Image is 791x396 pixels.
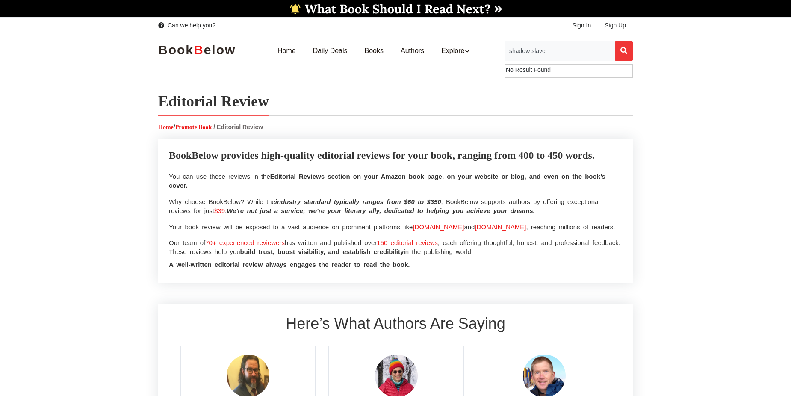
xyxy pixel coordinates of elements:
span: / Editorial Review [213,124,263,130]
span: Editorial Reviews section on your Amazon book page, on your website or blog, and even on the book... [169,173,605,189]
a: BookBelow [158,41,236,62]
h1: Editorial Review [158,92,269,116]
a: Books [356,38,392,65]
a: Can we help you? [158,21,215,30]
a: Explore [433,38,478,65]
p: / [158,123,633,132]
span: $39 [214,207,225,214]
h2: Here’s What Authors Are Saying [169,314,622,333]
input: Search for Books [504,41,615,61]
span: [DOMAIN_NAME] [475,223,526,231]
a: Promote Book [175,124,212,130]
i: We're not just a service; we're your literary ally, dedicated to helping you achieve your dreams. [227,207,535,214]
a: Sign In [566,18,598,33]
a: Daily Deals [304,38,356,65]
p: Our team of has written and published over , each offering thoughtful, honest, and professional f... [169,238,622,257]
button: Search [615,41,633,61]
p: Your book review will be exposed to a vast audience on prominent platforms like and , reaching mi... [169,222,622,231]
p: You can use these reviews in the [169,172,622,190]
a: Home [158,124,174,130]
i: industry standard typically ranges from $60 to $350 [275,198,441,205]
span: [DOMAIN_NAME] [413,223,464,231]
a: Sign Up [598,18,633,33]
span: Sign In [573,22,591,29]
p: Why choose BookBelow? While the , BookBelow supports authors by offering exceptional reviews for ... [169,197,622,216]
span: 70+ experienced reviewers [205,239,285,246]
span: 150 editorial reviews [377,239,438,246]
a: Authors [392,38,433,65]
b: B [194,43,204,57]
p: A well-written editorial review always engages the reader to read the book. [169,260,622,269]
span: build trust, boost visibility, and establish credibility [240,248,404,255]
p: BookBelow provides high-quality editorial reviews for your book, ranging from 400 to 450 words. [169,149,622,162]
a: Home [269,38,304,65]
span: Sign Up [605,22,626,29]
li: No Result Found [506,65,632,75]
